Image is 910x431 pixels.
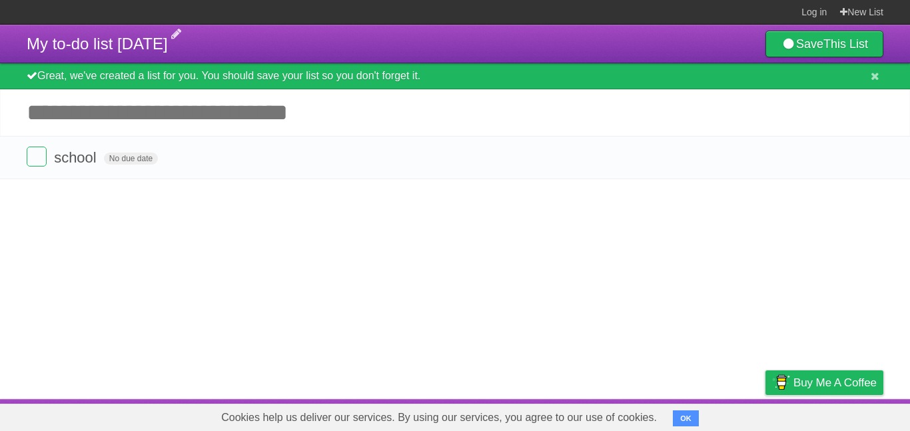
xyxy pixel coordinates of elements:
span: My to-do list [DATE] [27,35,168,53]
a: Terms [703,402,732,428]
a: About [588,402,616,428]
img: Buy me a coffee [772,371,790,394]
span: Buy me a coffee [793,371,877,394]
a: SaveThis List [765,31,883,57]
button: OK [673,410,699,426]
a: Privacy [748,402,783,428]
a: Buy me a coffee [765,370,883,395]
span: No due date [104,153,158,165]
span: school [54,149,100,166]
span: Cookies help us deliver our services. By using our services, you agree to our use of cookies. [208,404,670,431]
b: This List [823,37,868,51]
a: Suggest a feature [799,402,883,428]
label: Done [27,147,47,167]
a: Developers [632,402,686,428]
